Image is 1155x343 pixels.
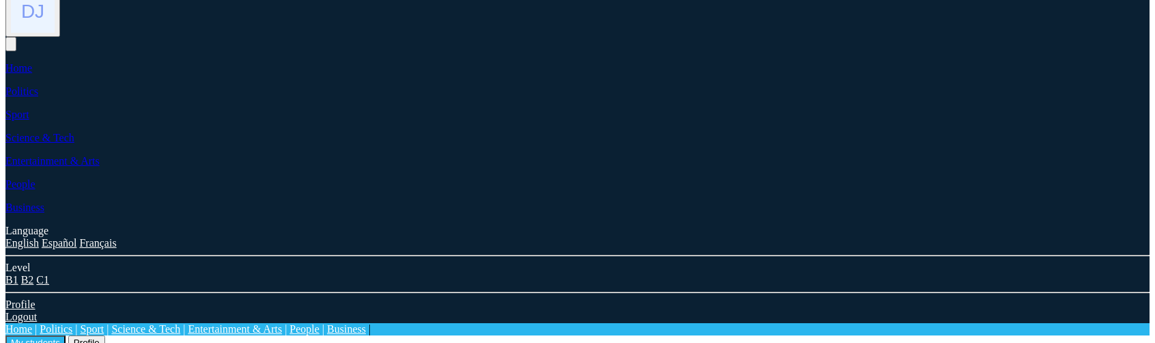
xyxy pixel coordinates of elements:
a: Logout [5,311,37,323]
a: Politics [40,323,72,335]
a: Entertainment & Arts [5,155,100,167]
a: C1 [36,274,49,286]
a: People [289,323,319,335]
span: | [35,323,37,335]
a: Entertainment & Arts [188,323,282,335]
a: Home [5,323,32,335]
a: Politics [5,85,38,97]
a: Science & Tech [111,323,180,335]
span: | [322,323,324,335]
a: Science & Tech [5,132,74,143]
span: | [75,323,77,335]
a: English [5,237,39,249]
div: Language [5,225,1150,237]
a: Profile [5,299,35,310]
a: Sport [5,109,29,120]
a: Home [5,62,32,74]
div: Level [5,262,1150,274]
span: | [285,323,287,335]
a: Business [5,202,44,213]
a: B2 [21,274,34,286]
a: Business [327,323,366,335]
a: Español [42,237,77,249]
span: | [106,323,109,335]
a: People [5,178,35,190]
a: Français [79,237,116,249]
span: | [183,323,185,335]
a: B1 [5,274,18,286]
span: | [369,323,371,335]
a: Sport [81,323,104,335]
